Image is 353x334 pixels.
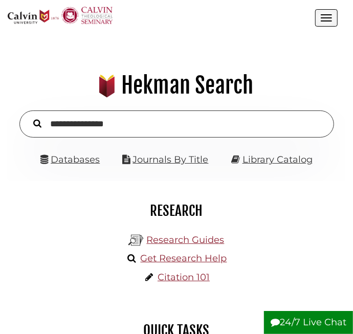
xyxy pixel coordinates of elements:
a: Journals By Title [133,154,209,165]
h2: Research [15,202,338,219]
a: Databases [40,154,100,165]
a: Library Catalog [242,154,313,165]
img: Calvin Theological Seminary [61,7,113,24]
button: Open the menu [315,9,338,27]
h1: Hekman Search [13,72,340,99]
a: Citation 101 [158,272,210,283]
img: Hekman Library Logo [128,233,144,248]
a: Research Guides [146,234,224,246]
button: Search [28,117,47,129]
a: Get Research Help [141,253,227,264]
i: Search [33,119,41,128]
